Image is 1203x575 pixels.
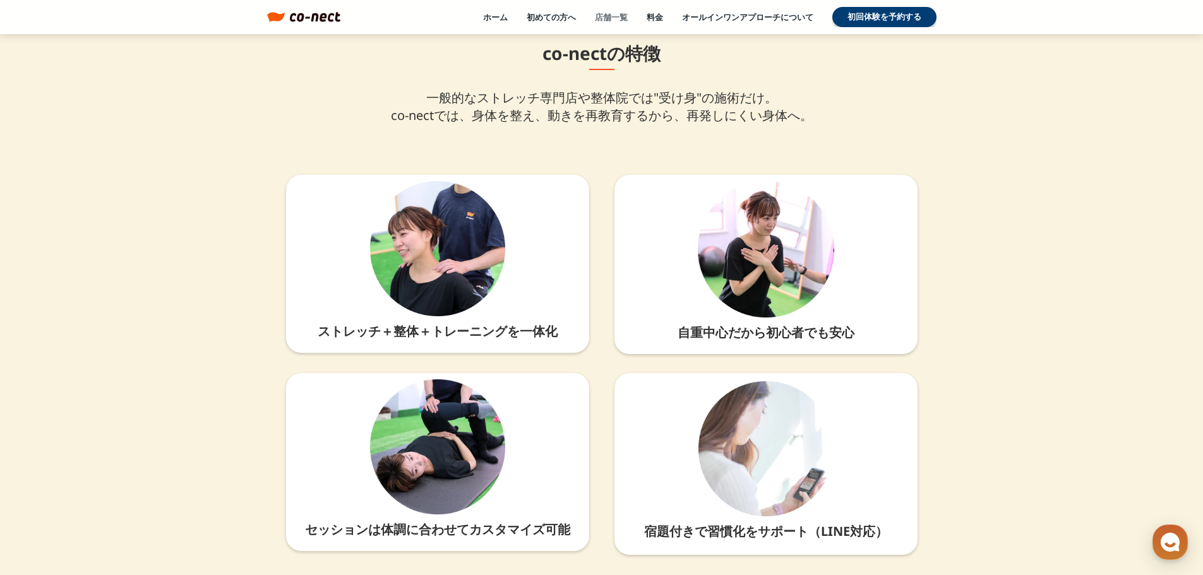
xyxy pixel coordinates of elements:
[163,400,242,432] a: 設定
[4,400,83,432] a: ホーム
[299,323,577,340] p: ストレッチ＋整体＋トレーニングを一体化
[83,400,163,432] a: チャット
[682,11,813,23] a: オールインワンアプローチについて
[527,11,576,23] a: 初めての方へ
[483,11,508,23] a: ホーム
[299,521,577,538] p: セッションは体調に合わせてカスタマイズ可能
[627,324,905,341] p: 自重中心だから初心者でも安心
[647,11,663,23] a: 料金
[595,11,628,23] a: 店舗一覧
[32,419,55,429] span: ホーム
[195,419,210,429] span: 設定
[629,523,903,540] p: 宿題付きで習慣化をサポート（LINE対応）
[542,41,661,66] h2: co-nectの特徴
[391,89,813,124] p: 一般的なストレッチ専門店や整体院では"受け身"の施術だけ。 co-nectでは、身体を整え、動きを再教育するから、再発しにくい身体へ。
[108,420,138,430] span: チャット
[832,7,937,27] a: 初回体験を予約する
